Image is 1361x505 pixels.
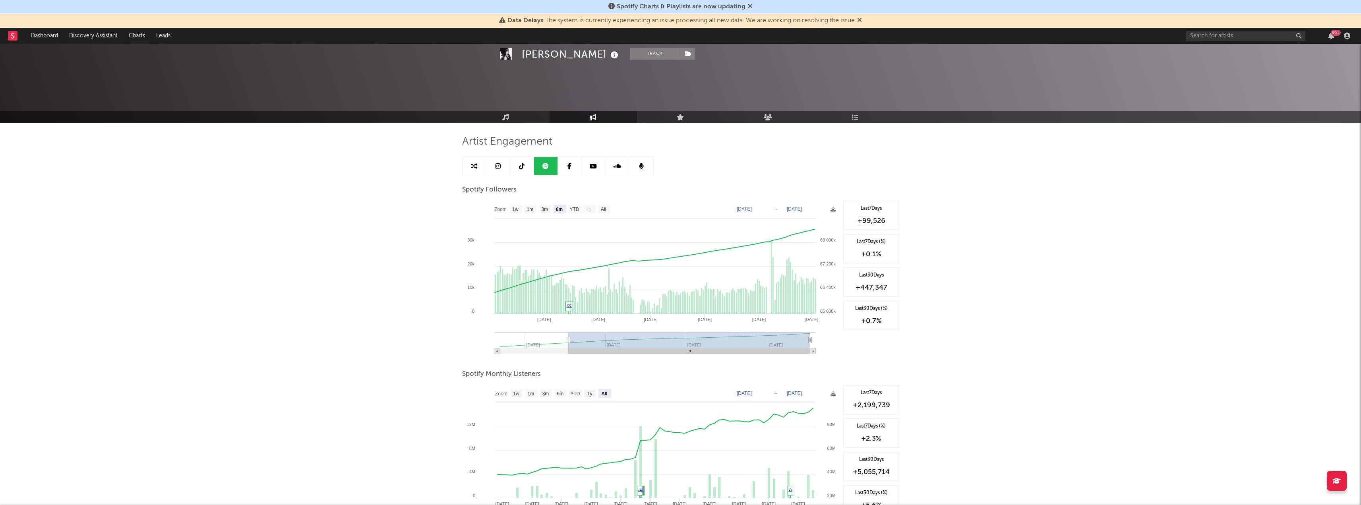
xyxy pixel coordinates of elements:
[64,28,123,44] a: Discovery Assistant
[601,391,607,397] text: All
[848,490,895,497] div: Last 30 Days (%)
[787,206,802,212] text: [DATE]
[787,391,802,396] text: [DATE]
[820,261,836,266] text: 67 200k
[462,370,541,379] span: Spotify Monthly Listeners
[644,317,658,322] text: [DATE]
[617,4,745,10] span: Spotify Charts & Playlists are now updating
[640,487,643,492] a: ♫
[467,261,474,266] text: 20k
[848,250,895,259] div: +0.1 %
[586,207,591,212] text: 1y
[467,285,474,290] text: 10k
[774,206,778,212] text: →
[542,391,549,397] text: 3m
[527,391,534,397] text: 1m
[827,422,835,427] text: 80M
[848,434,895,443] div: +2.3 %
[591,317,605,322] text: [DATE]
[827,493,835,498] text: 20M
[848,305,895,312] div: Last 30 Days (%)
[462,185,517,195] span: Spotify Followers
[469,469,475,474] text: 4M
[541,207,548,212] text: 3m
[569,207,579,212] text: YTD
[848,272,895,279] div: Last 30 Days
[472,309,474,313] text: 0
[123,28,151,44] a: Charts
[737,206,752,212] text: [DATE]
[1331,30,1341,36] div: 99 +
[848,238,895,246] div: Last 7 Days (%)
[494,207,507,212] text: Zoom
[495,391,507,397] text: Zoom
[25,28,64,44] a: Dashboard
[513,391,519,397] text: 1w
[639,487,643,492] a: ♫
[848,467,895,477] div: +5,055,714
[151,28,176,44] a: Leads
[570,391,580,397] text: YTD
[630,48,680,60] button: Track
[820,238,836,242] text: 68 000k
[827,446,835,451] text: 60M
[527,207,533,212] text: 1m
[507,17,543,24] span: Data Delays
[507,17,855,24] span: : The system is currently experiencing an issue processing all new data. We are working on resolv...
[737,391,752,396] text: [DATE]
[556,207,562,212] text: 6m
[848,283,895,292] div: +447,347
[789,487,792,492] a: ♫
[748,4,753,10] span: Dismiss
[469,446,475,451] text: 8M
[557,391,563,397] text: 6m
[848,205,895,212] div: Last 7 Days
[848,401,895,410] div: +2,199,739
[638,487,641,492] a: ♫
[827,469,835,474] text: 40M
[752,317,766,322] text: [DATE]
[522,48,620,61] div: [PERSON_NAME]
[848,316,895,326] div: +0.7 %
[1328,33,1334,39] button: 99+
[569,303,572,308] a: ♫
[848,456,895,463] div: Last 30 Days
[848,216,895,226] div: +99,526
[537,317,551,322] text: [DATE]
[467,238,474,242] text: 30k
[698,317,712,322] text: [DATE]
[820,309,836,313] text: 65 600k
[773,391,778,396] text: →
[467,422,475,427] text: 12M
[600,207,606,212] text: All
[567,303,570,308] a: ♫
[848,423,895,430] div: Last 7 Days (%)
[804,317,818,322] text: [DATE]
[512,207,519,212] text: 1w
[820,285,836,290] text: 66 400k
[1186,31,1305,41] input: Search for artists
[587,391,592,397] text: 1y
[462,137,552,147] span: Artist Engagement
[848,389,895,397] div: Last 7 Days
[857,17,862,24] span: Dismiss
[472,493,475,498] text: 0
